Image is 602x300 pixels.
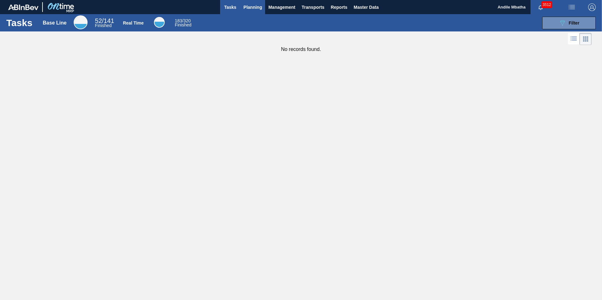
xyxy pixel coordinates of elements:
div: Base Line [43,20,67,26]
span: 3512 [541,1,552,8]
div: Real Time [123,20,144,25]
button: Notifications [531,3,551,12]
span: 52 [95,17,102,24]
span: Reports [331,3,347,11]
div: Base Line [74,15,88,29]
img: userActions [568,3,576,11]
span: 183 [175,18,182,23]
span: Filter [569,20,579,25]
div: Real Time [154,17,165,28]
div: Base Line [95,18,114,28]
h1: Tasks [6,19,34,26]
img: TNhmsLtSVTkK8tSr43FrP2fwEKptu5GPRR3wAAAABJRU5ErkJggg== [8,4,38,10]
span: Finished [95,23,112,28]
div: Real Time [175,19,191,27]
div: Card Vision [580,33,592,45]
span: Master Data [354,3,378,11]
img: Logout [588,3,596,11]
span: Planning [243,3,262,11]
span: Transports [302,3,324,11]
span: Finished [175,22,191,27]
span: Tasks [223,3,237,11]
span: / 141 [95,17,114,24]
button: Filter [542,17,596,29]
span: Management [268,3,295,11]
span: / 320 [175,18,191,23]
div: List Vision [568,33,580,45]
